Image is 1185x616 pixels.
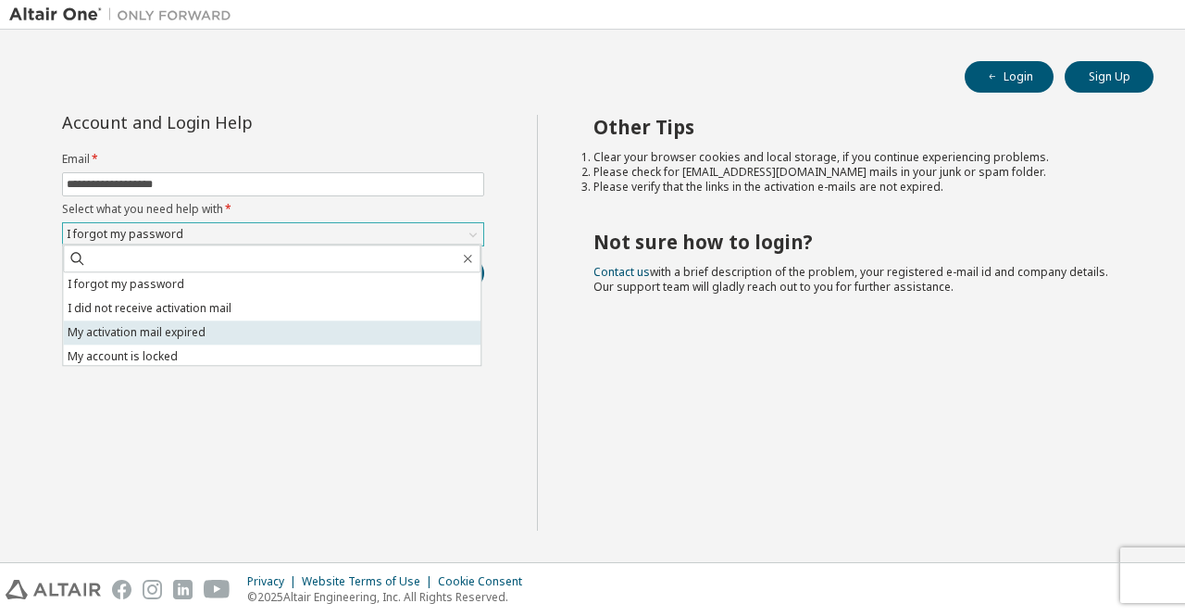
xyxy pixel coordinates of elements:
button: Login [965,61,1054,93]
img: Altair One [9,6,241,24]
label: Email [62,152,484,167]
img: linkedin.svg [173,580,193,599]
p: © 2025 Altair Engineering, Inc. All Rights Reserved. [247,589,533,605]
button: Sign Up [1065,61,1154,93]
img: facebook.svg [112,580,131,599]
img: altair_logo.svg [6,580,101,599]
label: Select what you need help with [62,202,484,217]
li: Clear your browser cookies and local storage, if you continue experiencing problems. [593,150,1121,165]
div: Privacy [247,574,302,589]
div: Account and Login Help [62,115,400,130]
h2: Not sure how to login? [593,230,1121,254]
img: instagram.svg [143,580,162,599]
h2: Other Tips [593,115,1121,139]
div: I forgot my password [64,224,186,245]
li: Please verify that the links in the activation e-mails are not expired. [593,180,1121,195]
li: I forgot my password [63,272,480,296]
img: youtube.svg [204,580,231,599]
div: Website Terms of Use [302,574,438,589]
div: Cookie Consent [438,574,533,589]
li: Please check for [EMAIL_ADDRESS][DOMAIN_NAME] mails in your junk or spam folder. [593,165,1121,180]
div: I forgot my password [63,223,483,245]
a: Contact us [593,264,650,280]
span: with a brief description of the problem, your registered e-mail id and company details. Our suppo... [593,264,1108,295]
